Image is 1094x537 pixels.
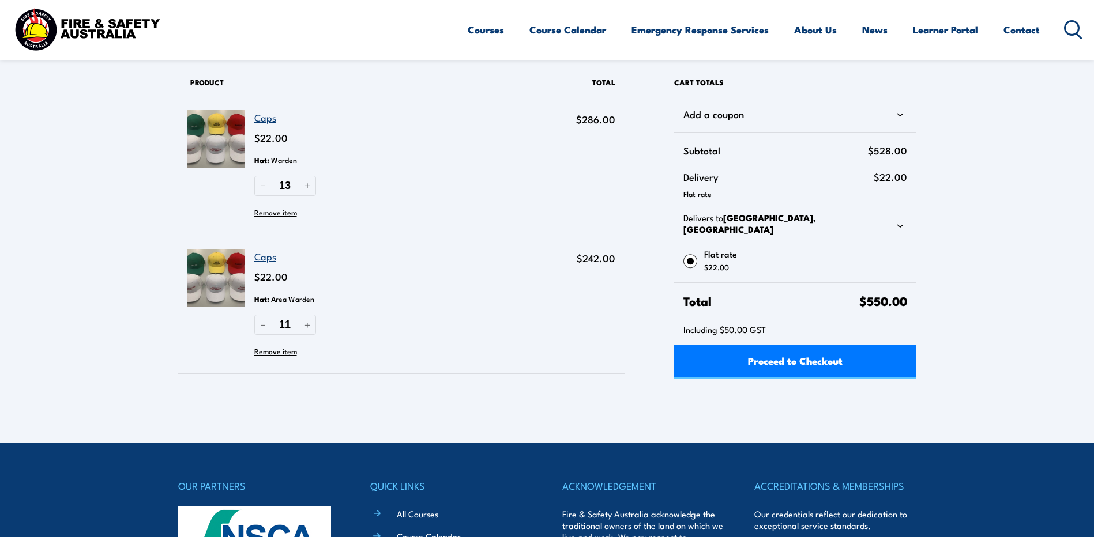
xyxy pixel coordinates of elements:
span: Subtotal [683,142,867,159]
a: Course Calendar [529,14,606,45]
div: Add a coupon [683,105,907,123]
h4: OUR PARTNERS [178,478,340,494]
a: Proceed to Checkout [674,345,916,379]
a: Caps [254,249,276,263]
span: Area Warden [271,290,314,307]
p: Including $50.00 GST [683,324,907,335]
span: Hat : [254,290,269,308]
a: Contact [1003,14,1040,45]
span: Total [683,292,859,309]
a: About Us [794,14,837,45]
img: Caps [187,110,245,168]
span: $242.00 [577,251,615,265]
a: News [862,14,888,45]
a: Learner Portal [913,14,978,45]
p: Delivers to [683,212,888,235]
a: Courses [468,14,504,45]
button: Reduce quantity of Caps [254,315,272,335]
button: Remove Caps from cart [254,342,297,360]
span: $22.00 [704,262,729,273]
img: Caps [187,249,245,307]
span: Total [592,77,615,88]
span: Delivery [683,168,873,186]
button: Remove Caps from cart [254,203,297,221]
div: Flat rate [683,186,907,203]
span: $550.00 [859,291,907,310]
h4: ACKNOWLEDGEMENT [562,478,724,494]
span: Warden [271,151,297,168]
span: $22.00 [874,168,907,186]
span: Flat rate [704,247,907,261]
h4: QUICK LINKS [370,478,532,494]
div: Delivers to[GEOGRAPHIC_DATA], [GEOGRAPHIC_DATA] [683,212,907,238]
span: $22.00 [254,130,288,145]
button: Increase quantity of Caps [299,176,316,196]
button: Increase quantity of Caps [299,315,316,335]
a: Caps [254,110,276,124]
p: Our credentials reflect our dedication to exceptional service standards. [754,508,916,531]
span: Hat : [254,152,269,169]
span: $528.00 [868,142,907,159]
strong: [GEOGRAPHIC_DATA], [GEOGRAPHIC_DATA] [683,211,816,236]
a: Emergency Response Services [631,14,769,45]
input: Flat rate$22.00 [683,254,697,268]
h4: ACCREDITATIONS & MEMBERSHIPS [754,478,916,494]
span: Proceed to Checkout [748,345,843,376]
input: Quantity of Caps in your cart. [272,176,299,196]
span: $22.00 [254,269,288,283]
input: Quantity of Caps in your cart. [272,315,299,335]
button: Reduce quantity of Caps [254,176,272,196]
h2: Cart totals [674,69,916,96]
span: $286.00 [576,112,615,126]
a: All Courses [397,508,438,520]
span: Product [190,77,224,88]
